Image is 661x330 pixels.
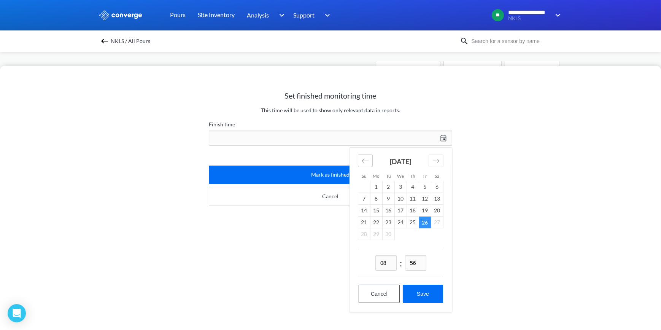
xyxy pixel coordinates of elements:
[550,11,562,20] img: downArrow.svg
[370,217,383,228] td: Monday, September 22, 2025
[111,36,150,46] span: NKLS / All Pours
[358,205,370,217] td: Sunday, September 14, 2025
[358,155,373,167] div: Move backward to switch to the previous month.
[99,10,143,20] img: logo_ewhite.svg
[419,193,431,205] td: Friday, September 12, 2025
[370,181,383,193] td: Monday, September 1, 2025
[383,181,395,193] td: Tuesday, September 2, 2025
[397,173,404,179] small: We
[370,193,383,205] td: Monday, September 8, 2025
[407,193,419,205] td: Thursday, September 11, 2025
[350,148,452,312] div: Calendar
[405,255,426,271] input: mm
[359,285,400,303] button: Cancel
[8,304,26,322] div: Open Intercom Messenger
[508,16,550,21] span: NKLS
[431,217,443,228] td: Not available. Saturday, September 27, 2025
[390,157,412,166] strong: [DATE]
[373,173,380,179] small: Mo
[395,181,407,193] td: Wednesday, September 3, 2025
[247,10,269,20] span: Analysis
[407,205,419,217] td: Thursday, September 18, 2025
[209,91,452,100] h2: Set finished monitoring time
[383,228,395,240] td: Not available. Tuesday, September 30, 2025
[383,193,395,205] td: Tuesday, September 9, 2025
[410,173,415,179] small: Th
[431,193,443,205] td: Saturday, September 13, 2025
[400,256,402,270] span: :
[435,173,439,179] small: Sa
[358,228,370,240] td: Not available. Sunday, September 28, 2025
[403,285,443,303] button: Save
[431,205,443,217] td: Saturday, September 20, 2025
[370,228,383,240] td: Not available. Monday, September 29, 2025
[358,193,370,205] td: Sunday, September 7, 2025
[358,217,370,228] td: Sunday, September 21, 2025
[370,205,383,217] td: Monday, September 15, 2025
[395,193,407,205] td: Wednesday, September 10, 2025
[407,181,419,193] td: Thursday, September 4, 2025
[320,11,332,20] img: downArrow.svg
[431,181,443,193] td: Saturday, September 6, 2025
[423,173,427,179] small: Fr
[383,205,395,217] td: Tuesday, September 16, 2025
[209,187,452,206] button: Cancel
[419,205,431,217] td: Friday, September 19, 2025
[293,10,315,20] span: Support
[429,155,443,167] div: Move forward to switch to the next month.
[419,217,431,228] td: Selected. Friday, September 26, 2025
[100,37,109,46] img: backspace.svg
[419,181,431,193] td: Friday, September 5, 2025
[395,217,407,228] td: Wednesday, September 24, 2025
[209,120,452,129] label: Finish time
[469,37,561,45] input: Search for a sensor by name
[209,166,452,184] button: Mark as finished
[362,173,366,179] small: Su
[383,217,395,228] td: Tuesday, September 23, 2025
[375,255,397,271] input: hh
[460,37,469,46] img: icon-search.svg
[274,11,286,20] img: downArrow.svg
[209,106,452,115] p: This time will be used to show only relevant data in reports.
[395,205,407,217] td: Wednesday, September 17, 2025
[386,173,391,179] small: Tu
[407,217,419,228] td: Thursday, September 25, 2025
